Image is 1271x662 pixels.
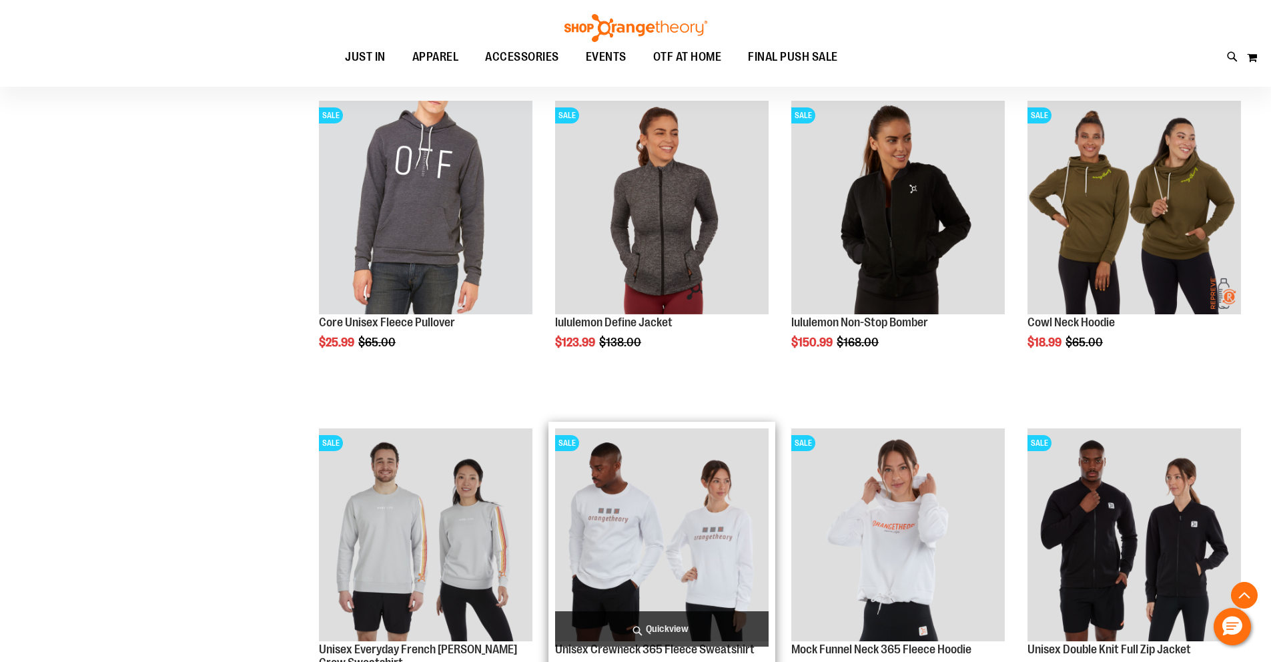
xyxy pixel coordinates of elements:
a: FINAL PUSH SALE [735,42,851,73]
a: Quickview [555,611,769,647]
a: APPAREL [399,42,472,72]
span: $150.99 [791,336,835,349]
div: product [548,94,775,384]
span: SALE [1027,107,1051,123]
a: Product image for Unisex Double Knit Full Zip JacketSALE [1027,428,1241,644]
span: $123.99 [555,336,597,349]
img: Product image for Mock Funnel Neck 365 Fleece Hoodie [791,428,1005,642]
div: product [312,94,539,384]
span: OTF AT HOME [653,42,722,72]
span: $168.00 [837,336,881,349]
img: Product image for Core Unisex Fleece Pullover [319,101,532,314]
span: $138.00 [599,336,643,349]
span: $65.00 [1066,336,1105,349]
span: JUST IN [345,42,386,72]
div: product [785,94,1011,384]
span: $18.99 [1027,336,1064,349]
img: Shop Orangetheory [562,14,709,42]
img: product image for 1529891 [555,101,769,314]
span: SALE [791,107,815,123]
a: Mock Funnel Neck 365 Fleece Hoodie [791,643,971,656]
img: Product image for Unisex Double Knit Full Zip Jacket [1027,428,1241,642]
a: ACCESSORIES [472,42,572,73]
span: EVENTS [586,42,626,72]
img: Product image for Unisex Crewneck 365 Fleece Sweatshirt [555,428,769,642]
a: lululemon Define Jacket [555,316,673,329]
span: APPAREL [412,42,459,72]
span: ACCESSORIES [485,42,559,72]
a: Unisex Double Knit Full Zip Jacket [1027,643,1191,656]
a: product image for 1529891SALE [555,101,769,316]
a: Cowl Neck Hoodie [1027,316,1115,329]
span: SALE [319,107,343,123]
a: EVENTS [572,42,640,73]
span: SALE [319,435,343,451]
a: Product image for Core Unisex Fleece PulloverSALE [319,101,532,316]
span: SALE [791,435,815,451]
img: Product image for Cowl Neck Hoodie [1027,101,1241,314]
button: Hello, have a question? Let’s chat. [1214,608,1251,645]
span: SALE [1027,435,1051,451]
img: Product image for Unisex Everyday French Terry Crew Sweatshirt [319,428,532,642]
a: Product image for Unisex Everyday French Terry Crew SweatshirtSALE [319,428,532,644]
a: Core Unisex Fleece Pullover [319,316,455,329]
span: $65.00 [358,336,398,349]
a: Product image for Unisex Crewneck 365 Fleece SweatshirtSALE [555,428,769,644]
div: product [1021,94,1248,384]
span: $25.99 [319,336,356,349]
span: SALE [555,107,579,123]
a: Product image for Mock Funnel Neck 365 Fleece HoodieSALE [791,428,1005,644]
button: Back To Top [1231,582,1258,609]
a: JUST IN [332,42,399,73]
a: OTF AT HOME [640,42,735,73]
a: lululemon Non-Stop Bomber [791,316,928,329]
span: FINAL PUSH SALE [748,42,838,72]
a: Unisex Crewneck 365 Fleece Sweatshirt [555,643,755,656]
img: Product image for lululemon Non-Stop Bomber [791,101,1005,314]
a: Product image for Cowl Neck HoodieSALE [1027,101,1241,316]
a: Product image for lululemon Non-Stop BomberSALE [791,101,1005,316]
span: SALE [555,435,579,451]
